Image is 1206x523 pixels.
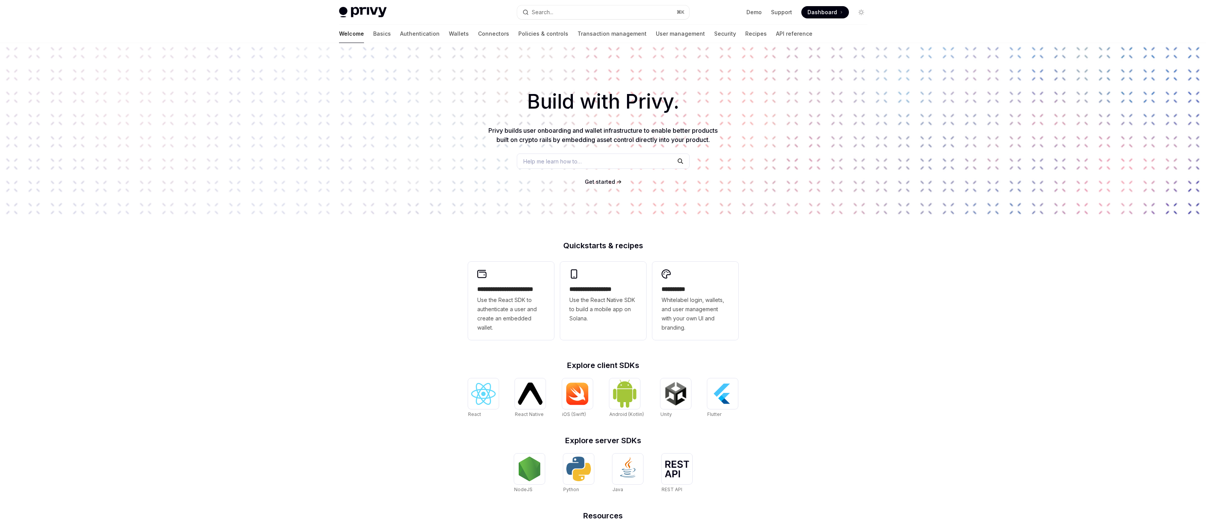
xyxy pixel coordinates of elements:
a: Recipes [745,25,767,43]
span: ⌘ K [677,9,685,15]
a: Policies & controls [518,25,568,43]
img: Java [615,457,640,481]
a: FlutterFlutter [707,378,738,418]
span: Dashboard [807,8,837,16]
h2: Resources [468,512,738,520]
a: **** *****Whitelabel login, wallets, and user management with your own UI and branding. [652,262,738,340]
a: React NativeReact Native [515,378,546,418]
span: Help me learn how to… [523,157,582,165]
img: Flutter [710,381,735,406]
span: iOS (Swift) [562,411,586,417]
a: iOS (Swift)iOS (Swift) [562,378,593,418]
span: Use the React SDK to authenticate a user and create an embedded wallet. [477,295,545,332]
img: React Native [518,383,543,404]
img: REST API [665,460,689,477]
span: Privy builds user onboarding and wallet infrastructure to enable better products built on crypto ... [488,127,718,144]
div: Search... [532,8,553,17]
a: REST APIREST API [662,454,692,493]
a: User management [656,25,705,43]
a: Welcome [339,25,364,43]
a: Support [771,8,792,16]
span: NodeJS [514,487,533,492]
h1: Build with Privy. [12,87,1194,117]
span: Unity [660,411,672,417]
span: REST API [662,487,682,492]
span: Flutter [707,411,721,417]
button: Toggle dark mode [855,6,867,18]
a: NodeJSNodeJS [514,454,545,493]
a: JavaJava [612,454,643,493]
span: Whitelabel login, wallets, and user management with your own UI and branding. [662,295,729,332]
a: API reference [776,25,812,43]
button: Open search [517,5,689,19]
span: Android (Kotlin) [609,411,644,417]
a: Authentication [400,25,440,43]
h2: Explore server SDKs [468,437,738,444]
h2: Quickstarts & recipes [468,242,738,249]
img: React [471,383,496,405]
a: ReactReact [468,378,499,418]
img: iOS (Swift) [565,382,590,405]
img: Android (Kotlin) [612,379,637,408]
a: Wallets [449,25,469,43]
a: Get started [585,178,615,186]
img: NodeJS [517,457,542,481]
a: Connectors [478,25,509,43]
span: Get started [585,178,615,185]
img: light logo [339,7,387,18]
a: PythonPython [563,454,594,493]
span: React Native [515,411,544,417]
span: Python [563,487,579,492]
a: Basics [373,25,391,43]
img: Unity [663,381,688,406]
span: Java [612,487,623,492]
span: Use the React Native SDK to build a mobile app on Solana. [569,295,637,323]
a: Security [714,25,736,43]
img: Python [566,457,591,481]
span: React [468,411,481,417]
a: Demo [746,8,762,16]
a: UnityUnity [660,378,691,418]
a: Android (Kotlin)Android (Kotlin) [609,378,644,418]
a: **** **** **** ***Use the React Native SDK to build a mobile app on Solana. [560,262,646,340]
a: Transaction management [577,25,647,43]
a: Dashboard [801,6,849,18]
h2: Explore client SDKs [468,361,738,369]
